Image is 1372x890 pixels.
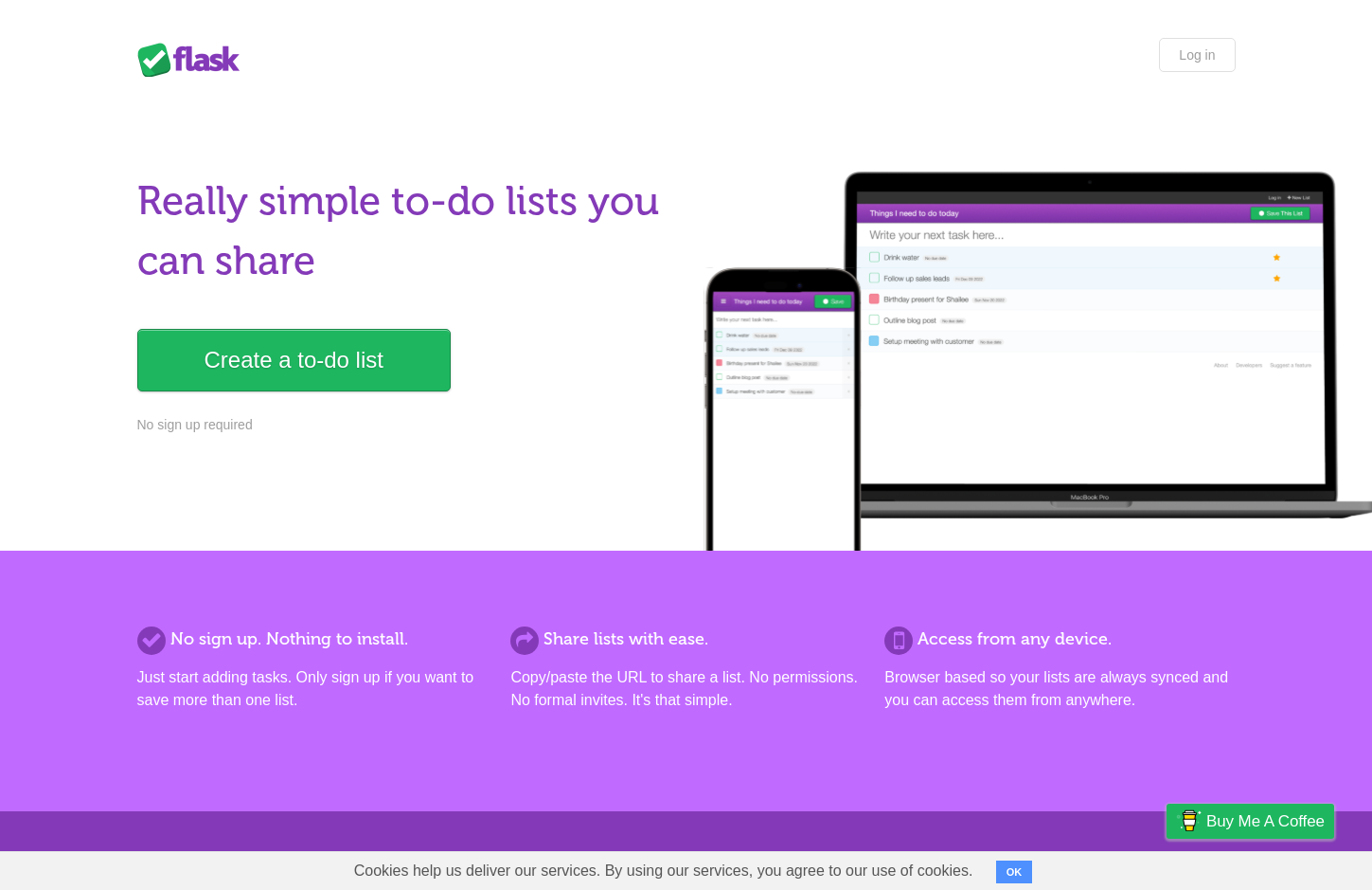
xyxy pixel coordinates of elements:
[137,329,451,391] a: Create a to-do list
[335,852,992,890] span: Cookies help us deliver our services. By using our services, you agree to our use of cookies.
[510,627,861,652] h2: Share lists with ease.
[1176,805,1202,837] img: Buy me a coffee
[137,415,675,435] p: No sign up required
[884,627,1235,652] h2: Access from any device.
[884,666,1235,712] p: Browser based so your lists are always synced and you can access them from anywhere.
[996,861,1033,883] button: OK
[1167,804,1334,839] a: Buy me a coffee
[137,627,488,652] h2: No sign up. Nothing to install.
[137,172,675,291] h1: Really simple to-do lists you can share
[1159,38,1235,72] a: Log in
[137,666,488,712] p: Just start adding tasks. Only sign up if you want to save more than one list.
[137,43,251,77] div: Flask Lists
[510,666,861,712] p: Copy/paste the URL to share a list. No permissions. No formal invites. It's that simple.
[1206,805,1325,838] span: Buy me a coffee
